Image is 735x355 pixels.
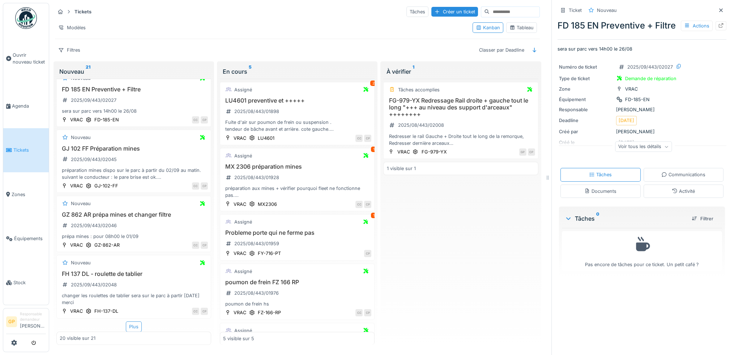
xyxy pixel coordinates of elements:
div: Kanban [476,24,500,31]
div: Équipement [559,96,613,103]
div: Classer par Deadline [476,45,527,55]
div: Nouveau [59,67,208,76]
span: Tickets [13,147,46,153]
sup: 1 [412,67,414,76]
div: FD-185-EN [94,116,119,123]
div: FG-979-YX [421,148,446,155]
div: Zone [559,86,613,92]
div: prépa mines : pour 08h00 le 01/09 [60,233,208,240]
span: Équipements [14,235,46,242]
h3: FD 185 EN Preventive + Filtre [60,86,208,93]
div: CP [201,116,208,124]
div: Tâches [565,214,686,223]
div: 2025/08/443/01928 [234,174,279,181]
div: CP [201,182,208,190]
div: FY-716-PT [258,250,281,257]
div: Assigné [234,268,252,275]
a: GP Responsable demandeur[PERSON_NAME] [6,311,46,334]
div: Responsable demandeur [20,311,46,322]
div: Filtres [55,45,84,55]
div: VRAC [234,135,246,142]
div: 2025/09/443/02027 [627,64,673,70]
sup: 5 [249,67,252,76]
span: Ouvrir nouveau ticket [13,52,46,65]
div: Deadline [559,117,613,124]
div: VRAC [625,86,638,92]
div: CC [355,309,363,316]
div: CC [355,201,363,208]
div: CC [192,182,199,190]
div: Documents [584,188,616,195]
sup: 0 [596,214,599,223]
div: CP [364,135,371,142]
div: préparation aux mines + vérifier pourquoi fleet ne fonctionne pas. sur le véhicule il manque le c... [223,185,371,199]
div: 2 [370,81,376,86]
div: Responsable [559,106,613,113]
div: [PERSON_NAME] [559,106,725,113]
div: Assigné [234,152,252,159]
div: Assigné [234,327,252,334]
div: Actions [681,21,713,31]
div: VRAC [234,250,246,257]
div: CP [364,201,371,208]
div: 2025/08/443/01898 [234,108,279,115]
div: GZ-862-AR [94,242,120,248]
a: Équipements [3,216,49,260]
div: FZ-166-RP [258,309,281,316]
div: Type de ticket [559,75,613,82]
h3: FH 137 DL - roulette de tablier [60,270,208,277]
div: CC [192,308,199,315]
div: Créé par [559,128,613,135]
a: Tickets [3,128,49,172]
div: Tâches [406,7,428,17]
a: Agenda [3,84,49,128]
a: Zones [3,172,49,216]
div: Tâches accomplies [398,86,439,93]
div: CP [364,250,371,257]
div: GJ-102-FF [94,182,118,189]
strong: Tickets [72,8,94,15]
h3: LU4601 preventive et +++++ [223,97,371,104]
div: CP [201,308,208,315]
div: Pas encore de tâches pour ce ticket. Un petit café ? [567,234,717,268]
div: VRAC [70,182,83,189]
div: CP [528,148,535,156]
div: En cours [223,67,372,76]
div: Voir tous les détails [615,142,672,152]
h3: Probleme porte qui ne ferme pas [223,229,371,236]
li: GP [6,316,17,327]
div: Demande de réparation [625,75,676,82]
div: 1 [371,147,376,152]
div: 20 visible sur 21 [60,335,95,342]
h3: GJ 102 FF Préparation mines [60,145,208,152]
div: CC [355,135,363,142]
div: [PERSON_NAME] [559,128,725,135]
div: changer les roulettes de tablier sera sur le parc à partir [DATE] merci [60,292,208,306]
div: Filtrer [689,214,716,224]
div: VRAC [234,201,246,208]
div: 2025/08/443/01976 [234,290,279,296]
div: Numéro de ticket [559,64,613,70]
div: FD 185 EN Preventive + Filtre [557,19,726,32]
div: Nouveau [71,200,91,207]
div: CP [201,242,208,249]
div: VRAC [70,116,83,123]
h3: FG-979-YX Redressage Rail droite + gauche tout le long "+++ au niveau des support d'arceaux" ++++... [386,97,535,118]
div: VRAC [70,308,83,315]
div: VRAC [397,148,410,155]
div: CC [192,116,199,124]
div: À vérifier [386,67,535,76]
div: VRAC [70,242,83,248]
div: Modèles [55,22,89,33]
div: 1 [371,213,376,218]
div: MX2306 [258,201,277,208]
div: 5 visible sur 5 [223,335,254,342]
sup: 21 [86,67,90,76]
div: Redresser le rail Gauche + Droite tout le long de la remorque, Redresser dernière arceaux Remettr... [386,133,535,147]
div: 1 visible sur 1 [386,165,415,172]
div: CC [192,242,199,249]
div: Tâches [589,171,612,178]
div: Fuite d'air sur poumon de frein ou suspension . tendeur de bâche avant et arrière. cote gauche. t... [223,119,371,133]
img: Badge_color-CXgf-gQk.svg [15,7,37,29]
h3: GZ 862 AR prépa mines et changer filtre [60,211,208,218]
